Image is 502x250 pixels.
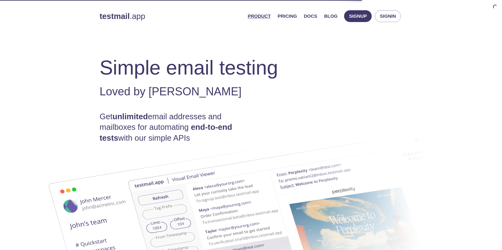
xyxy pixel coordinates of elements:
[100,12,130,20] strong: testmail
[100,123,232,142] strong: end-to-end tests
[100,56,402,80] h1: Simple email testing
[344,10,372,22] button: Signup
[304,12,317,20] a: Docs
[349,12,367,20] span: Signup
[100,85,241,98] span: Loved by [PERSON_NAME]
[324,12,338,20] a: Blog
[278,12,297,20] a: Pricing
[112,112,148,121] strong: unlimited
[380,12,396,20] span: Signin
[375,10,401,22] button: Signin
[100,111,251,143] h4: Get email addresses and mailboxes for automating with our simple APIs
[100,11,243,21] a: testmail.app
[248,12,271,20] a: Product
